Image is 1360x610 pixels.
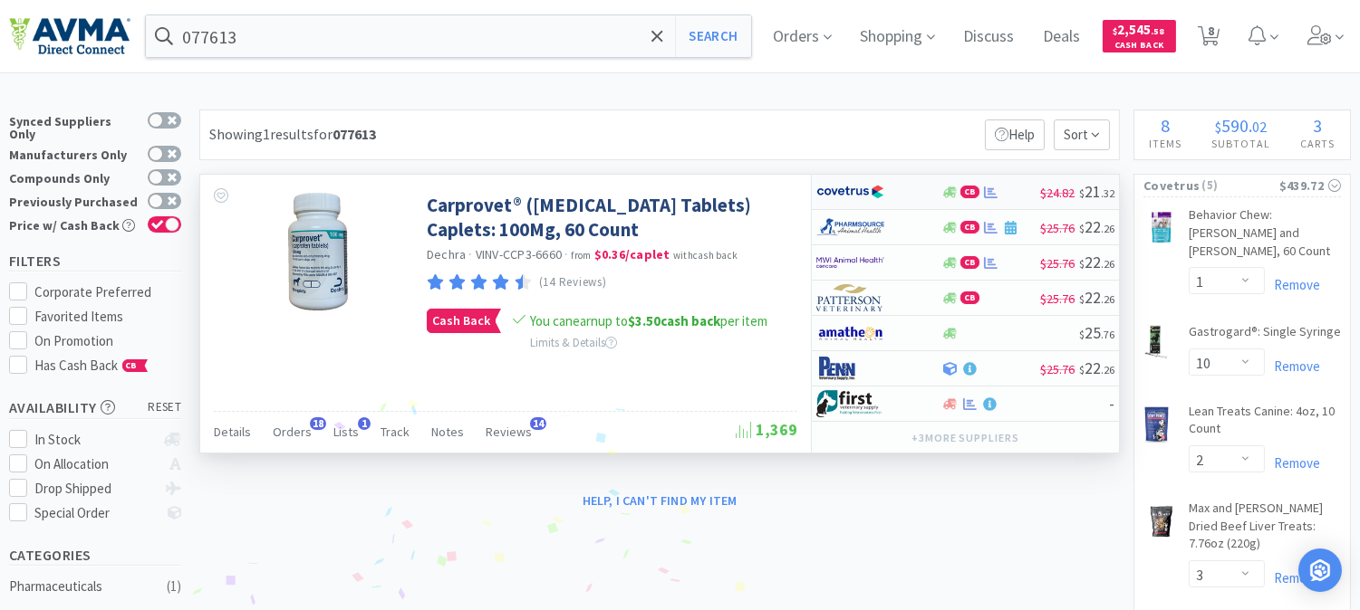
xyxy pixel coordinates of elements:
a: $2,545.58Cash Back [1103,12,1176,61]
img: f6b2451649754179b5b4e0c70c3f7cb0_2.png [816,249,884,276]
a: Max and [PERSON_NAME] Dried Beef Liver Treats: 7.76oz (220g) [1189,500,1341,560]
img: e1133ece90fa4a959c5ae41b0808c578_9.png [816,355,884,382]
span: You can earn up to per item [530,312,767,329]
strong: $0.36 / caplet [594,246,670,262]
img: ed537a1d4e5e49509db04026153d78b2_29663.png [1143,406,1170,443]
strong: 077613 [333,125,376,143]
a: 8 [1191,31,1228,47]
span: from [572,249,592,262]
a: Gastrogard®: Single Syringe [1189,323,1341,348]
div: Drop Shipped [35,478,156,500]
span: 22 [1079,216,1114,237]
a: Remove [1265,454,1320,472]
span: . 58 [1152,25,1165,37]
h5: Availability [9,397,181,418]
h5: Filters [9,251,181,272]
a: Behavior Chew: [PERSON_NAME] and [PERSON_NAME], 60 Count [1189,206,1341,267]
span: 590 [1222,114,1249,137]
span: CB [961,186,979,197]
a: Remove [1265,276,1320,293]
span: . 26 [1101,292,1114,306]
span: 25 [1079,322,1114,343]
div: ( 1 ) [167,576,181,597]
span: Has Cash Back [35,357,149,374]
img: 5ef1a1c0f6924c64b5042b9d2bb47f9d_545231.png [1143,503,1180,539]
a: Lean Treats Canine: 4oz, 10 Count [1189,403,1341,445]
a: Dechra [427,246,467,262]
div: On Promotion [35,330,182,352]
span: . 26 [1101,222,1114,235]
div: Price w/ Cash Back [9,216,139,232]
span: . 32 [1101,186,1114,200]
div: Pharmaceuticals [9,576,156,597]
span: 02 [1253,118,1268,136]
span: $ [1079,257,1085,271]
span: · [564,246,568,262]
span: 22 [1079,287,1114,308]
a: Remove [1265,357,1320,375]
h4: Items [1134,135,1197,152]
span: 8 [1162,114,1171,137]
span: CB [961,222,979,233]
div: Manufacturers Only [9,146,139,161]
div: Favorited Items [35,306,182,328]
span: 22 [1079,252,1114,272]
span: Orders [273,424,312,440]
span: VINV-CCP3-6660 [476,246,563,262]
strong: cash back [628,312,720,329]
img: 77fca1acd8b6420a9015268ca798ef17_1.png [816,178,884,205]
button: Search [675,15,750,57]
span: $ [1079,222,1085,235]
span: for [313,125,376,143]
img: f5e969b455434c6296c6d81ef179fa71_3.png [816,284,884,311]
span: . 76 [1101,328,1114,341]
span: Lists [333,424,359,440]
span: $ [1079,292,1085,306]
span: - [1109,393,1114,414]
div: $439.72 [1279,176,1341,195]
div: Corporate Preferred [35,281,182,303]
span: · [469,246,473,262]
span: Sort [1054,119,1110,150]
div: In Stock [35,429,156,451]
span: Notes [431,424,464,440]
span: $25.76 [1040,255,1075,272]
span: Cash Back [1114,41,1165,52]
span: Reviews [486,424,532,440]
span: $25.76 [1040,291,1075,307]
span: 22 [1079,357,1114,378]
span: CB [961,292,979,303]
div: Previously Purchased [9,193,139,208]
img: 3331a67d23dc422aa21b1ec98afbf632_11.png [816,319,884,347]
h4: Carts [1286,135,1350,152]
p: Help [985,119,1045,150]
span: $ [1216,118,1222,136]
div: . [1197,117,1286,135]
span: 2,545 [1114,21,1165,38]
button: +3more suppliers [902,425,1028,451]
span: 18 [310,417,326,430]
span: with cash back [673,249,738,262]
span: $ [1079,363,1085,376]
span: $ [1079,328,1085,341]
div: Synced Suppliers Only [9,112,139,140]
span: . 26 [1101,363,1114,376]
p: (14 Reviews) [539,273,607,292]
span: Limits & Details [530,335,617,350]
span: ( 5 ) [1200,176,1278,195]
span: 21 [1079,181,1114,202]
span: Track [381,424,410,440]
div: Open Intercom Messenger [1298,548,1342,592]
span: CB [123,360,141,371]
img: 67d67680309e4a0bb49a5ff0391dcc42_6.png [816,390,884,417]
span: Cash Back [428,310,495,332]
input: Search by item, sku, manufacturer, ingredient, size... [146,15,751,57]
h4: Subtotal [1197,135,1286,152]
div: Special Order [35,502,156,524]
img: 3b9b20b6d6714189bbd94692ba2d9396_693378.png [288,193,349,310]
img: 20a1b49214a444f39cd0f52c532d9793_38161.png [1143,325,1169,361]
a: Discuss [957,29,1022,45]
span: $24.82 [1040,185,1075,201]
span: reset [149,398,182,417]
span: . 26 [1101,257,1114,271]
